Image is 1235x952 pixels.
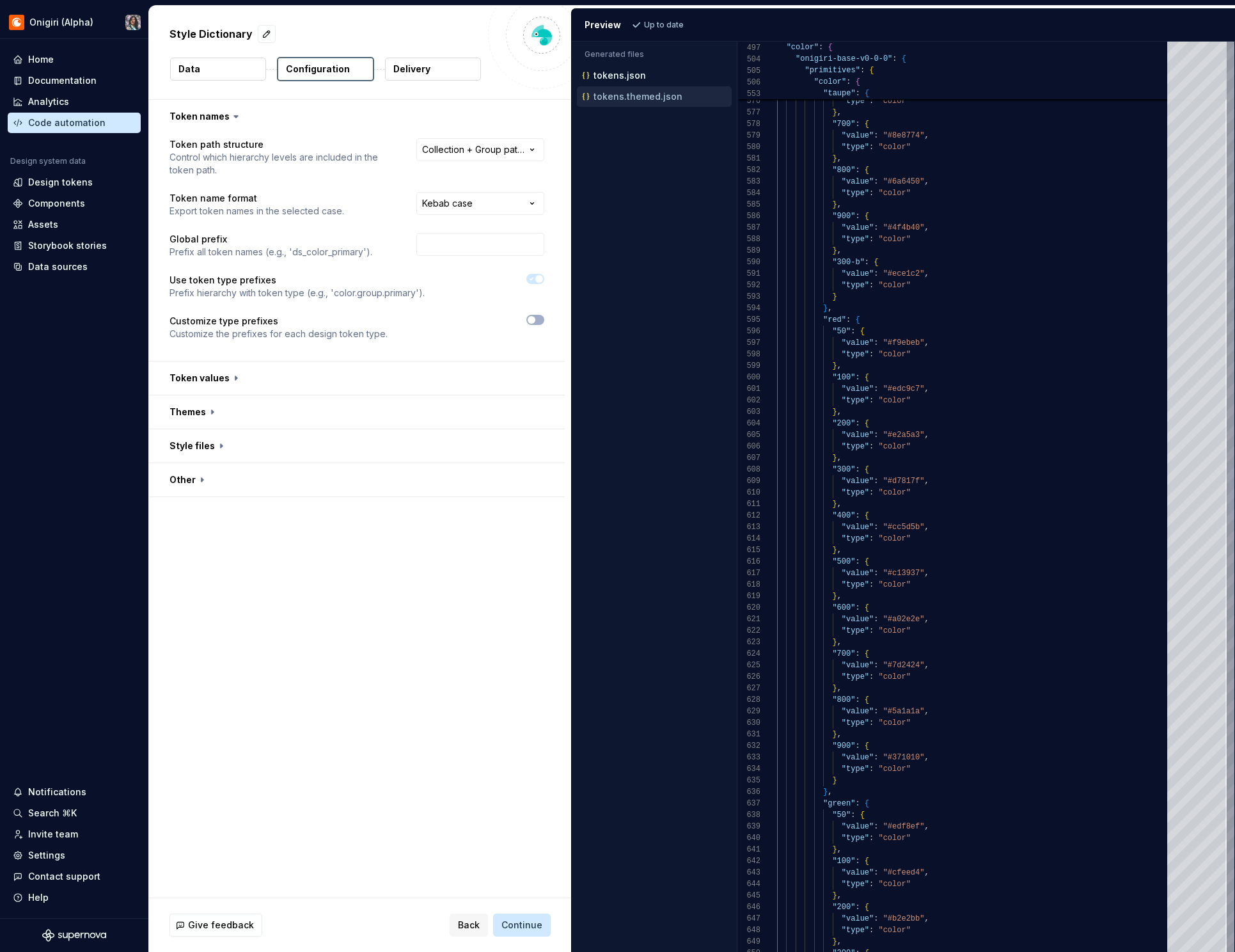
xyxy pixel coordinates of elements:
[737,579,760,591] div: 618
[737,164,760,176] div: 582
[737,706,760,717] div: 629
[865,373,869,382] span: {
[42,929,106,942] a: Supernova Logo
[865,258,869,267] span: :
[879,396,911,405] span: "color"
[814,77,846,86] span: "color"
[842,661,874,670] span: "value"
[869,442,874,451] span: :
[28,197,85,210] div: Components
[833,603,856,612] span: "600"
[169,315,388,328] p: Customize type prefixes
[833,454,837,463] span: }
[837,154,842,163] span: ,
[833,212,856,221] span: "900"
[883,523,925,532] span: "#cc5d5b"
[450,914,488,937] button: Back
[865,511,869,520] span: {
[833,292,837,301] span: }
[865,89,869,98] span: {
[178,63,200,75] p: Data
[842,442,869,451] span: "type"
[8,803,141,823] button: Search ⌘K
[865,603,869,612] span: {
[737,637,760,648] div: 623
[577,68,732,83] button: tokens.json
[842,672,869,681] span: "type"
[874,385,879,393] span: :
[856,373,860,382] span: :
[644,20,684,30] p: Up to date
[842,580,869,589] span: "type"
[842,523,874,532] span: "value"
[856,315,860,324] span: {
[8,113,141,133] a: Code automation
[737,65,760,77] span: 505
[879,97,911,106] span: "color"
[879,626,911,635] span: "color"
[869,143,874,152] span: :
[737,88,760,100] span: 553
[737,510,760,521] div: 612
[737,521,760,533] div: 613
[925,431,929,440] span: ,
[842,189,869,198] span: "type"
[169,151,393,177] p: Control which hierarchy levels are included in the token path.
[833,246,837,255] span: }
[842,269,874,278] span: "value"
[737,671,760,683] div: 626
[892,54,897,63] span: :
[925,177,929,186] span: ,
[879,442,911,451] span: "color"
[883,131,925,140] span: "#8e8774"
[737,556,760,567] div: 616
[869,189,874,198] span: :
[737,280,760,291] div: 592
[842,569,874,578] span: "value"
[277,57,374,81] button: Configuration
[833,557,856,566] span: "500"
[823,304,828,313] span: }
[856,603,860,612] span: :
[29,16,93,29] div: Onigiri (Alpha)
[169,287,425,299] p: Prefix hierarchy with token type (e.g., 'color.group.primary').
[28,218,58,231] div: Assets
[28,239,107,252] div: Storybook stories
[856,465,860,474] span: :
[8,193,141,214] a: Components
[737,464,760,475] div: 608
[883,431,925,440] span: "#e2a5a3"
[169,205,344,218] p: Export token names in the selected case.
[837,592,842,601] span: ,
[8,235,141,256] a: Storybook stories
[737,567,760,579] div: 617
[8,257,141,277] a: Data sources
[3,8,146,36] button: Onigiri (Alpha)Susan Lin
[842,477,874,486] span: "value"
[869,534,874,543] span: :
[842,626,869,635] span: "type"
[833,638,837,647] span: }
[869,350,874,359] span: :
[833,258,865,267] span: "300-b"
[869,281,874,290] span: :
[737,187,760,199] div: 584
[169,914,262,937] button: Give feedback
[883,338,925,347] span: "#f9ebeb"
[837,108,842,117] span: ,
[869,488,874,497] span: :
[737,245,760,257] div: 589
[856,419,860,428] span: :
[869,672,874,681] span: :
[842,534,869,543] span: "type"
[585,19,621,31] div: Preview
[879,281,911,290] span: "color"
[737,291,760,303] div: 593
[737,544,760,556] div: 615
[842,338,874,347] span: "value"
[874,707,879,716] span: :
[737,42,760,54] span: 497
[837,454,842,463] span: ,
[737,372,760,383] div: 600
